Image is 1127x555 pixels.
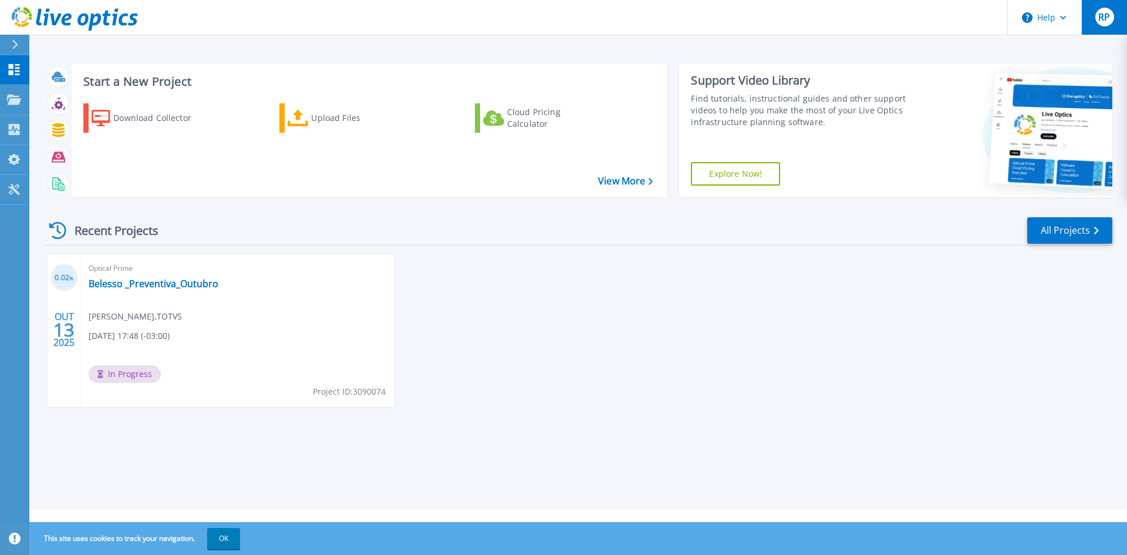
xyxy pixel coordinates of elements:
span: 13 [53,325,75,335]
div: Find tutorials, instructional guides and other support videos to help you make the most of your L... [691,93,912,128]
div: Support Video Library [691,73,912,88]
button: OK [207,528,240,549]
span: [DATE] 17:48 (-03:00) [89,329,170,342]
span: This site uses cookies to track your navigation. [32,528,240,549]
a: Upload Files [279,103,410,133]
span: Project ID: 3090074 [313,385,386,398]
a: Belesso _Preventiva_Outubro [89,278,218,290]
span: Optical Prime [89,262,387,275]
div: Download Collector [113,106,207,130]
h3: Start a New Project [83,75,653,88]
div: Upload Files [311,106,405,130]
a: Cloud Pricing Calculator [475,103,606,133]
a: All Projects [1027,217,1112,244]
span: RP [1098,12,1110,22]
a: Download Collector [83,103,214,133]
a: View More [598,176,653,187]
a: Explore Now! [691,162,780,186]
div: OUT 2025 [53,308,75,351]
div: Cloud Pricing Calculator [507,106,601,130]
span: % [69,275,73,281]
span: In Progress [89,365,161,383]
h3: 0.02 [50,271,78,285]
div: Recent Projects [45,216,174,245]
span: [PERSON_NAME] , TOTVS [89,310,182,323]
